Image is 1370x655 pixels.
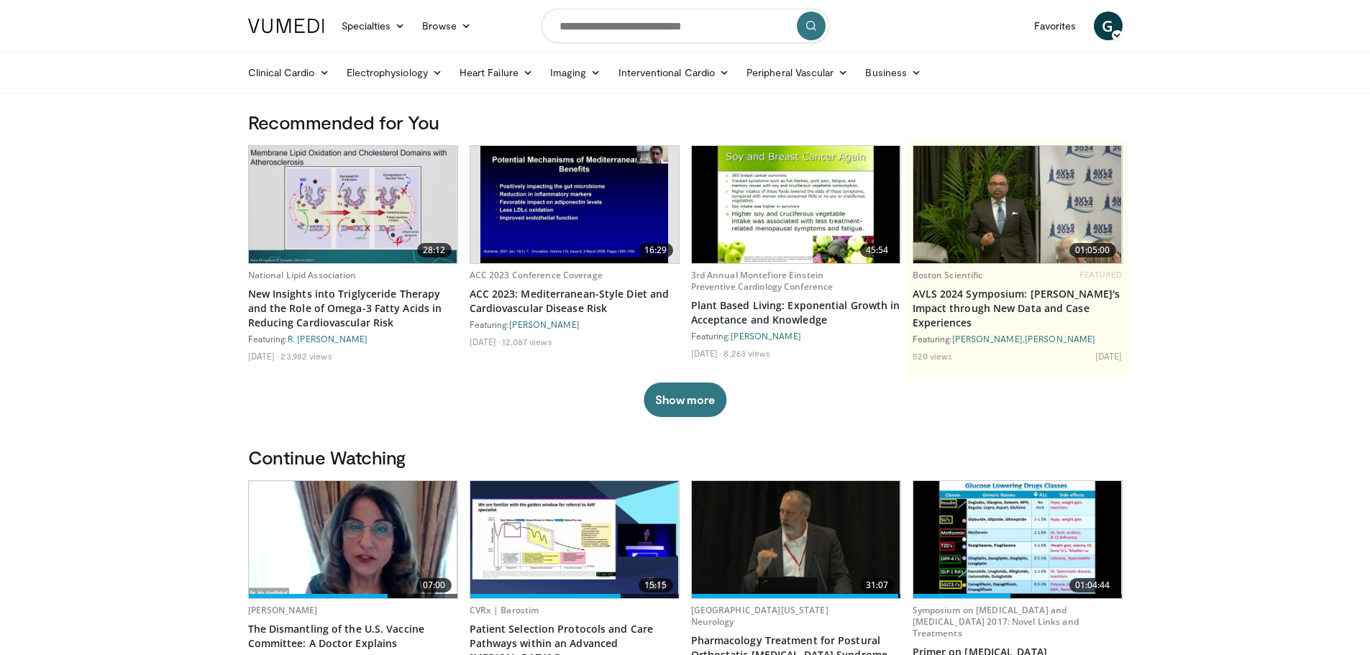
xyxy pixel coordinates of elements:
[913,604,1079,639] a: Symposium on [MEDICAL_DATA] and [MEDICAL_DATA] 2017: Novel Links and Treatments
[857,58,930,87] a: Business
[731,331,801,341] a: [PERSON_NAME]
[249,146,457,263] a: 28:12
[738,58,857,87] a: Peripheral Vascular
[248,350,279,362] li: [DATE]
[691,298,901,327] a: Plant Based Living: Exponential Growth in Acceptance and Knowledge
[470,604,539,616] a: CVRx | Barostim
[913,287,1123,330] a: AVLS 2024 Symposium: [PERSON_NAME]'s Impact through New Data and Case Experiences
[470,287,680,316] a: ACC 2023: Mediterranean-Style Diet and Cardiovascular Disease Risk
[542,9,829,43] input: Search topics, interventions
[913,481,1122,598] img: 022d2313-3eaa-4549-99ac-ae6801cd1fdc.620x360_q85_upscale.jpg
[239,58,338,87] a: Clinical Cardio
[248,333,458,344] div: Featuring:
[913,269,983,281] a: Boston Scientific
[249,146,457,263] img: 45ea033d-f728-4586-a1ce-38957b05c09e.620x360_q85_upscale.jpg
[248,111,1123,134] h3: Recommended for You
[480,146,668,263] img: b0c32e83-cd40-4939-b266-f52db6655e49.620x360_q85_upscale.jpg
[417,578,452,592] span: 07:00
[414,12,480,40] a: Browse
[249,481,457,598] a: 07:00
[913,481,1122,598] a: 01:04:44
[913,146,1122,263] a: 01:05:00
[248,622,458,651] a: The Dismantling of the U.S. Vaccine Committee: A Doctor Explains
[1095,350,1123,362] li: [DATE]
[691,269,834,293] a: 3rd Annual Montefiore Einstein Preventive Cardiology Conference
[644,383,726,417] button: Show more
[333,12,414,40] a: Specialties
[1026,12,1085,40] a: Favorites
[692,481,900,598] img: a43e3aa2-e099-434e-85c0-6dc7534ef94c.620x360_q85_upscale.jpg
[913,333,1123,344] div: Featuring: ,
[502,336,552,347] li: 12,087 views
[692,146,900,263] a: 45:54
[470,146,679,263] a: 16:29
[723,347,770,359] li: 8,263 views
[639,243,673,257] span: 16:29
[691,330,901,342] div: Featuring:
[610,58,739,87] a: Interventional Cardio
[248,446,1123,469] h3: Continue Watching
[417,243,452,257] span: 28:12
[248,19,324,33] img: VuMedi Logo
[860,243,895,257] span: 45:54
[1069,578,1116,592] span: 01:04:44
[913,350,953,362] li: 520 views
[288,334,368,344] a: R. [PERSON_NAME]
[451,58,542,87] a: Heart Failure
[692,146,900,263] img: 28c947f3-2399-425c-bbef-8936c2a38e9b.620x360_q85_upscale.jpg
[1094,12,1123,40] a: G
[248,269,357,281] a: National Lipid Association
[470,481,679,598] img: c8104730-ef7e-406d-8f85-1554408b8bf1.620x360_q85_upscale.jpg
[509,319,580,329] a: [PERSON_NAME]
[542,58,610,87] a: Imaging
[470,336,501,347] li: [DATE]
[1079,270,1122,280] span: FEATURED
[338,58,451,87] a: Electrophysiology
[952,334,1023,344] a: [PERSON_NAME]
[692,481,900,598] a: 31:07
[691,347,722,359] li: [DATE]
[639,578,673,592] span: 15:15
[1025,334,1095,344] a: [PERSON_NAME]
[860,578,895,592] span: 31:07
[248,604,318,616] a: [PERSON_NAME]
[280,350,332,362] li: 23,982 views
[249,481,457,598] img: bf90d3d8-5314-48e2-9a88-53bc2fed6b7a.620x360_q85_upscale.jpg
[691,604,828,628] a: [GEOGRAPHIC_DATA][US_STATE] Neurology
[470,319,680,330] div: Featuring:
[470,481,679,598] a: 15:15
[1069,243,1116,257] span: 01:05:00
[470,269,603,281] a: ACC 2023 Conference Coverage
[248,287,458,330] a: New Insights into Triglyceride Therapy and the Role of Omega-3 Fatty Acids in Reducing Cardiovasc...
[913,146,1122,263] img: 607839b9-54d4-4fb2-9520-25a5d2532a31.620x360_q85_upscale.jpg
